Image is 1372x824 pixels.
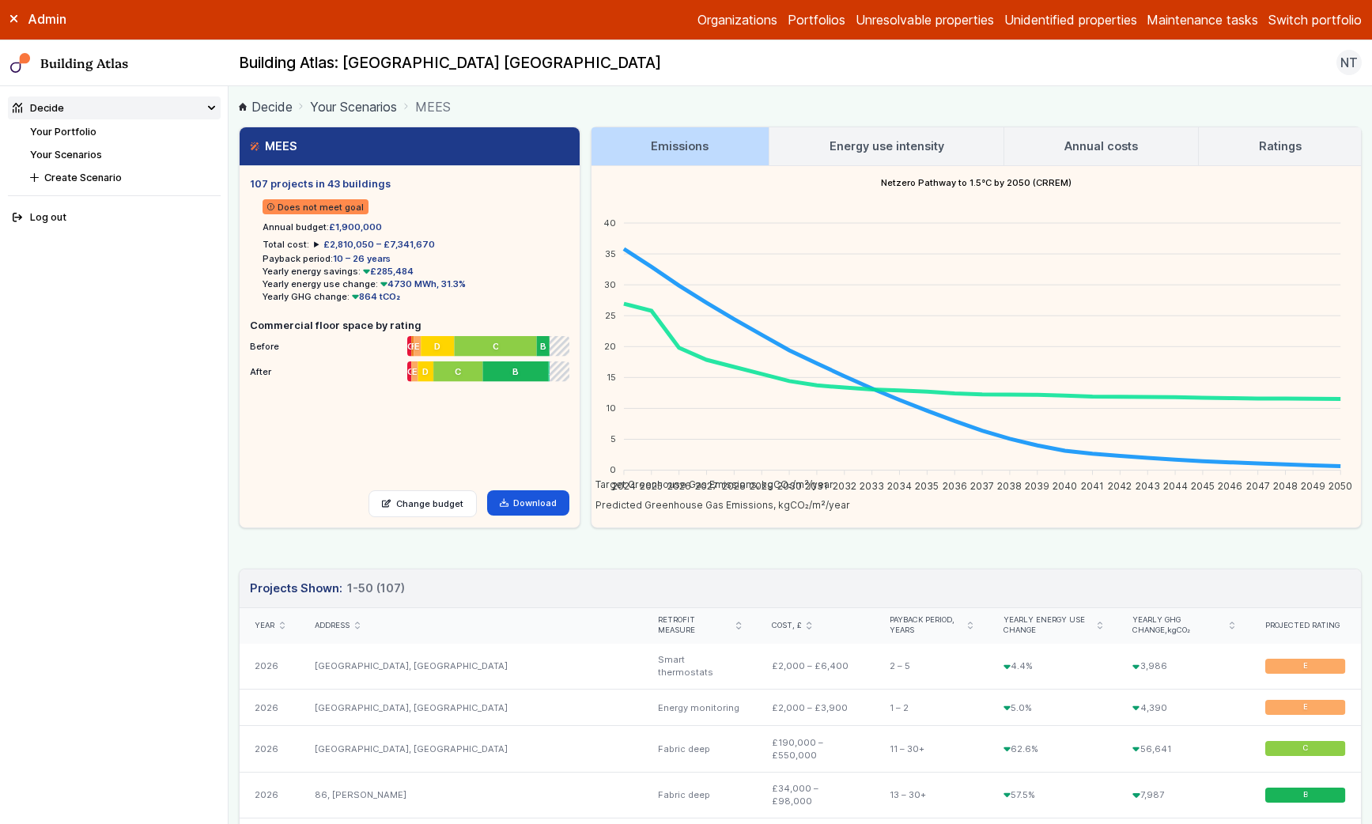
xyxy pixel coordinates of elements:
[667,479,690,491] tspan: 2026
[643,772,757,818] div: Fabric deep
[697,10,777,29] a: Organizations
[1162,479,1187,491] tspan: 2044
[512,365,519,378] span: B
[592,127,769,165] a: Emissions
[250,358,569,379] li: After
[240,725,300,772] div: 2026
[722,479,746,491] tspan: 2028
[1147,10,1258,29] a: Maintenance tasks
[350,291,401,302] span: 864 tCO₂
[643,690,757,726] div: Energy monitoring
[1003,615,1093,636] span: Yearly energy use change
[323,239,435,250] span: £2,810,050 – £7,341,670
[605,248,616,259] tspan: 35
[1117,690,1249,726] div: 4,390
[584,478,833,490] span: Target Greenhouse Gas Emissions, kgCO₂/m²/year
[315,789,406,800] a: 86, [PERSON_NAME]
[13,100,64,115] div: Decide
[407,365,411,378] span: G
[310,97,397,116] a: Your Scenarios
[988,725,1117,772] div: 62.6%
[239,97,293,116] a: Decide
[915,479,939,491] tspan: 2035
[860,479,884,491] tspan: 2033
[643,725,757,772] div: Fabric deep
[435,340,441,353] span: D
[30,149,102,161] a: Your Scenarios
[455,365,462,378] span: C
[347,580,405,597] span: 1-50 (107)
[1340,53,1358,72] span: NT
[1302,743,1308,754] span: C
[361,266,414,277] span: £285,484
[250,580,405,597] h3: Projects Shown:
[970,479,994,491] tspan: 2037
[875,772,988,818] div: 13 – 30+
[1132,615,1224,636] span: Yearly GHG change,
[604,341,616,352] tspan: 20
[493,340,499,353] span: C
[263,265,569,278] li: Yearly energy savings:
[412,365,418,378] span: E
[1273,479,1298,491] tspan: 2048
[875,690,988,726] div: 1 – 2
[605,309,616,320] tspan: 25
[263,252,569,265] li: Payback period:
[1303,661,1308,671] span: E
[250,138,297,155] h3: MEES
[1191,479,1215,491] tspan: 2045
[1004,10,1137,29] a: Unidentified properties
[315,702,508,713] a: [GEOGRAPHIC_DATA], [GEOGRAPHIC_DATA]
[1025,479,1049,491] tspan: 2039
[988,644,1117,690] div: 4.4%
[887,479,912,491] tspan: 2034
[603,217,616,228] tspan: 40
[1004,127,1197,165] a: Annual costs
[239,53,661,74] h2: Building Atlas: [GEOGRAPHIC_DATA] [GEOGRAPHIC_DATA]
[856,10,994,29] a: Unresolvable properties
[263,290,569,303] li: Yearly GHG change:
[315,743,508,754] a: [GEOGRAPHIC_DATA], [GEOGRAPHIC_DATA]
[1303,702,1308,712] span: E
[592,166,1361,199] h4: Netzero Pathway to 1.5°C by 2050 (CRREM)
[255,621,274,631] span: Year
[584,499,850,511] span: Predicted Greenhouse Gas Emissions, kgCO₂/m²/year
[658,615,731,636] span: Retrofit measure
[651,138,709,155] h3: Emissions
[240,690,300,726] div: 2026
[1268,10,1362,29] button: Switch portfolio
[695,479,718,491] tspan: 2027
[988,772,1117,818] div: 57.5%
[8,206,221,229] button: Log out
[606,403,616,414] tspan: 10
[988,690,1117,726] div: 5.0%
[788,10,845,29] a: Portfolios
[1117,725,1249,772] div: 56,641
[263,278,569,290] li: Yearly energy use change:
[378,278,467,289] span: 4730 MWh, 31.3%
[875,725,988,772] div: 11 – 30+
[643,644,757,690] div: Smart thermostats
[240,644,300,690] div: 2026
[875,644,988,690] div: 2 – 5
[757,725,875,772] div: £190,000 – £550,000
[1259,138,1302,155] h3: Ratings
[263,238,309,251] h6: Total cost:
[997,479,1022,491] tspan: 2038
[1064,138,1138,155] h3: Annual costs
[415,340,421,353] span: E
[1081,479,1104,491] tspan: 2041
[830,138,944,155] h3: Energy use intensity
[942,479,966,491] tspan: 2036
[890,615,962,636] span: Payback period, years
[1053,479,1077,491] tspan: 2040
[1301,479,1325,491] tspan: 2049
[250,318,569,333] h5: Commercial floor space by rating
[610,464,616,475] tspan: 0
[607,372,616,383] tspan: 15
[415,97,451,116] span: MEES
[1336,50,1362,75] button: NT
[263,221,569,233] li: Annual budget:
[757,690,875,726] div: £2,000 – £3,900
